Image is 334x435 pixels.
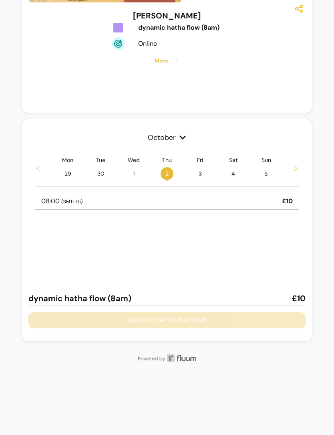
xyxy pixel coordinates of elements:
span: dynamic hatha flow (8am) [28,293,131,304]
p: Sun [262,156,271,164]
h3: [PERSON_NAME] [133,10,201,21]
p: Mon [62,156,73,164]
p: £10 [282,196,293,206]
p: Sat [229,156,237,164]
img: powered by Fluum.ai [22,354,312,362]
span: October [35,132,300,143]
span: More [155,57,168,65]
span: ( GMT+1 h ) [61,198,82,205]
p: Thu [162,156,172,164]
span: 4 [227,167,239,180]
span: 29 [61,167,74,180]
span: 3 [194,167,207,180]
div: dynamic hatha flow (8am) [138,23,233,32]
span: 5 [260,167,273,180]
img: Tickets Icon [112,21,125,34]
span: • [166,176,168,184]
button: More [32,50,303,71]
p: Wed [128,156,140,164]
span: 2 [161,167,173,180]
span: £10 [292,293,306,304]
div: Online [138,39,233,49]
p: Tue [96,156,105,164]
span: 30 [95,167,107,180]
p: 08:00 [41,196,82,206]
p: Fri [197,156,203,164]
span: 1 [127,167,140,180]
